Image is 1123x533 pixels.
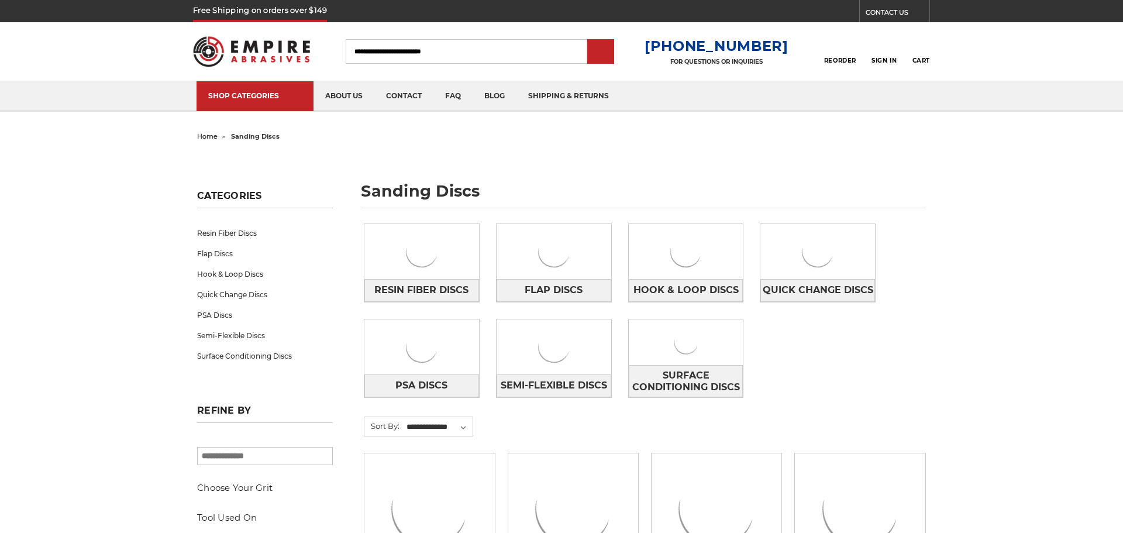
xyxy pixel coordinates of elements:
span: Cart [912,57,930,64]
p: FOR QUESTIONS OR INQUIRIES [645,58,788,66]
a: shipping & returns [516,81,621,111]
img: Hook & Loop Discs [659,224,714,279]
a: Flap Discs [497,279,611,302]
a: Semi-Flexible Discs [197,325,333,346]
span: Reorder [824,57,856,64]
h5: Refine by [197,405,333,423]
a: PSA Discs [197,305,333,325]
a: Cart [912,39,930,64]
h5: Categories [197,190,333,208]
img: Surface Conditioning Discs [663,319,709,365]
select: Sort By: [405,418,473,436]
a: [PHONE_NUMBER] [645,37,788,54]
a: Reorder [824,39,856,64]
a: Semi-Flexible Discs [497,374,611,397]
h1: sanding discs [361,183,926,208]
label: Sort By: [364,417,399,435]
img: Semi-Flexible Discs [526,319,581,374]
a: Quick Change Discs [197,284,333,305]
a: blog [473,81,516,111]
span: Resin Fiber Discs [374,280,469,300]
img: Empire Abrasives [193,29,310,74]
span: Hook & Loop Discs [633,280,739,300]
a: Hook & Loop Discs [629,279,743,302]
span: Quick Change Discs [763,280,873,300]
a: Quick Change Discs [760,279,875,302]
a: contact [374,81,433,111]
img: Flap Discs [526,224,581,279]
div: SHOP CATEGORIES [208,91,302,100]
a: Resin Fiber Discs [197,223,333,243]
a: faq [433,81,473,111]
a: Surface Conditioning Discs [197,346,333,366]
h5: Choose Your Grit [197,481,333,495]
a: PSA Discs [364,374,479,397]
img: Quick Change Discs [790,224,845,279]
input: Submit [589,40,612,64]
span: PSA Discs [395,376,447,396]
img: Resin Fiber Discs [394,224,449,279]
span: Sign In [871,57,897,64]
span: Surface Conditioning Discs [629,366,743,397]
a: home [197,132,218,140]
span: Semi-Flexible Discs [501,376,607,396]
a: Surface Conditioning Discs [629,365,743,397]
a: SHOP CATEGORIES [197,81,314,111]
span: sanding discs [231,132,280,140]
a: Flap Discs [197,243,333,264]
h5: Tool Used On [197,511,333,525]
a: about us [314,81,374,111]
span: Flap Discs [525,280,583,300]
a: CONTACT US [866,6,929,22]
a: Resin Fiber Discs [364,279,479,302]
img: PSA Discs [394,319,449,374]
a: Hook & Loop Discs [197,264,333,284]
